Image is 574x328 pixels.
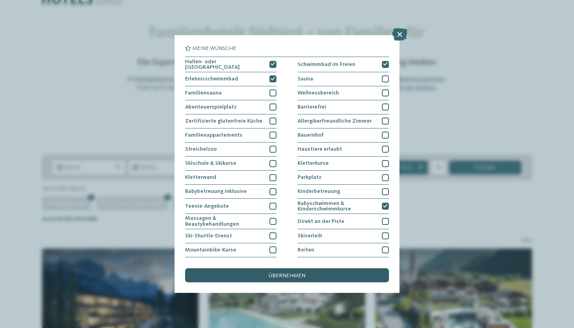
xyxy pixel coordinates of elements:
span: Streichelzoo [185,146,217,152]
span: Kinderbetreuung [298,189,340,194]
span: Direkt an der Piste [298,219,344,224]
span: übernehmen [269,273,305,278]
span: Babybetreuung inklusive [185,189,247,194]
span: Parkplatz [298,175,321,180]
span: Mountainbike-Kurse [185,247,236,253]
span: Sauna [298,76,313,82]
span: Barrierefrei [298,104,326,110]
span: Allergikerfreundliche Zimmer [298,118,372,124]
span: Teenie-Angebote [185,203,229,209]
span: Bauernhof [298,132,324,138]
span: Kletterkurse [298,160,329,166]
span: Zertifizierte glutenfreie Küche [185,118,262,124]
span: Reiten [298,247,314,253]
span: Massagen & Beautybehandlungen [185,216,264,227]
span: Schwimmbad im Freien [298,62,355,67]
span: Familiensauna [185,90,222,96]
span: Haustiere erlaubt [298,146,342,152]
span: Meine Wünsche [193,46,236,51]
span: Ski-Shuttle-Dienst [185,233,232,239]
span: Skischule & Skikurse [185,160,236,166]
span: Skiverleih [298,233,322,239]
span: Wellnessbereich [298,90,339,96]
span: Kletterwand [185,175,216,180]
span: Babyschwimmen & Kinderschwimmkurse [298,201,377,212]
span: Abenteuerspielplatz [185,104,237,110]
span: Erlebnisschwimmbad [185,76,238,82]
span: Familienappartements [185,132,242,138]
span: Hallen- oder [GEOGRAPHIC_DATA] [185,59,264,70]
